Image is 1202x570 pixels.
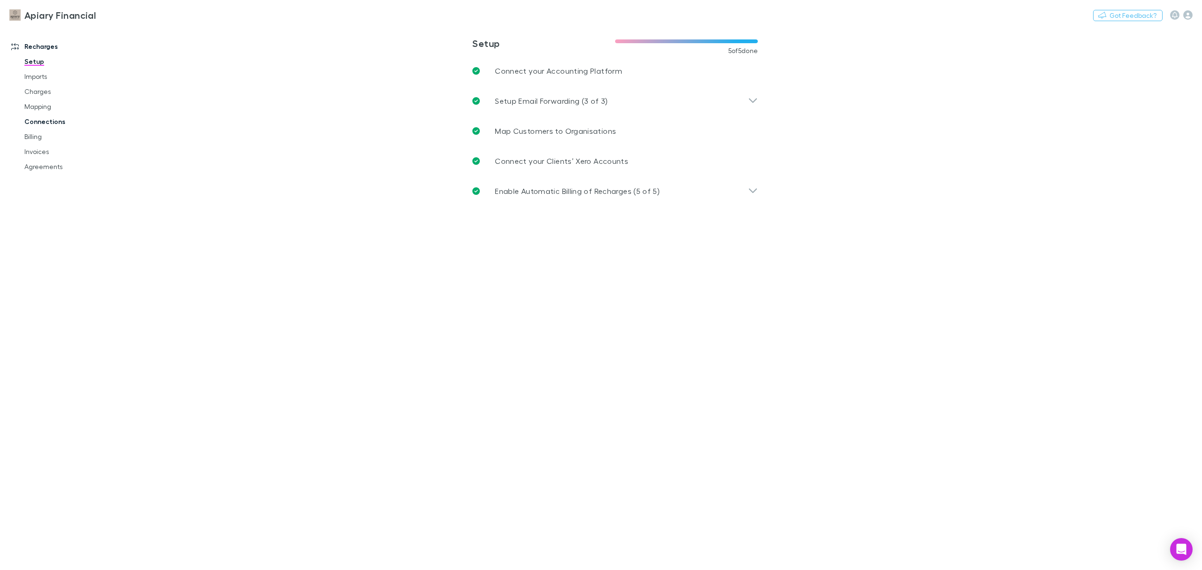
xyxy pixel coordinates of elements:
[1170,538,1193,561] div: Open Intercom Messenger
[495,65,622,77] p: Connect your Accounting Platform
[15,54,134,69] a: Setup
[465,176,765,206] div: Enable Automatic Billing of Recharges (5 of 5)
[465,86,765,116] div: Setup Email Forwarding (3 of 3)
[495,95,608,107] p: Setup Email Forwarding (3 of 3)
[728,47,758,54] span: 5 of 5 done
[15,69,134,84] a: Imports
[495,155,628,167] p: Connect your Clients’ Xero Accounts
[4,4,101,26] a: Apiary Financial
[495,185,660,197] p: Enable Automatic Billing of Recharges (5 of 5)
[1093,10,1163,21] button: Got Feedback?
[2,39,134,54] a: Recharges
[15,114,134,129] a: Connections
[15,99,134,114] a: Mapping
[495,125,616,137] p: Map Customers to Organisations
[24,9,96,21] h3: Apiary Financial
[465,146,765,176] a: Connect your Clients’ Xero Accounts
[15,129,134,144] a: Billing
[465,116,765,146] a: Map Customers to Organisations
[15,144,134,159] a: Invoices
[9,9,21,21] img: Apiary Financial's Logo
[15,84,134,99] a: Charges
[472,38,615,49] h3: Setup
[465,56,765,86] a: Connect your Accounting Platform
[15,159,134,174] a: Agreements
